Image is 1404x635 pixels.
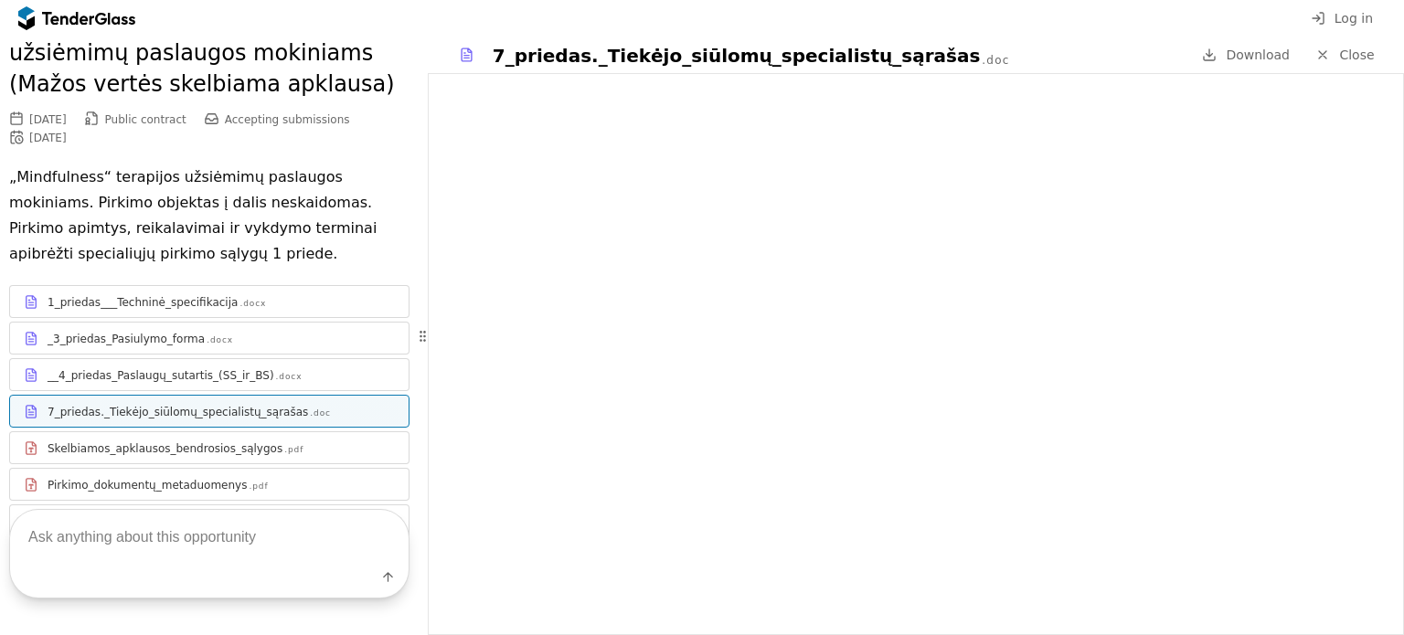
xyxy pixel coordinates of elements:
[9,431,409,464] a: Skelbiamos_apklausos_bendrosios_sąlygos.pdf
[493,43,981,69] div: 7_priedas._Tiekėjo_siūlomų_specialistų_sąrašas
[284,444,303,456] div: .pdf
[9,8,409,101] h2: CPO „Mindfulness“ terapijos užsiėmimų paslaugos mokiniams (Mažos vertės skelbiama apklausa)
[9,322,409,355] a: _3_priedas_Pasiulymo_forma.docx
[48,368,274,383] div: __4_priedas_Paslaugų_sutartis_(SS_ir_BS)
[9,468,409,501] a: Pirkimo_dokumentų_metaduomenys.pdf
[1339,48,1374,62] span: Close
[105,113,186,126] span: Public contract
[9,358,409,391] a: __4_priedas_Paslaugų_sutartis_(SS_ir_BS).docx
[29,113,67,126] div: [DATE]
[1197,44,1295,67] a: Download
[1335,11,1373,26] span: Log in
[9,285,409,318] a: 1_priedas___Techninė_specifikacija.docx
[310,407,331,419] div: .doc
[1226,48,1290,62] span: Download
[207,334,233,346] div: .docx
[1304,44,1386,67] a: Close
[225,113,350,126] span: Accepting submissions
[239,298,266,310] div: .docx
[48,295,238,310] div: 1_priedas___Techninė_specifikacija
[276,371,303,383] div: .docx
[1305,7,1378,30] button: Log in
[48,441,282,456] div: Skelbiamos_apklausos_bendrosios_sąlygos
[9,164,409,267] p: „Mindfulness“ terapijos užsiėmimų paslaugos mokiniams. Pirkimo objektas į dalis neskaidomas. Pirk...
[29,132,67,144] div: [DATE]
[9,395,409,428] a: 7_priedas._Tiekėjo_siūlomų_specialistų_sąrašas.doc
[48,332,205,346] div: _3_priedas_Pasiulymo_forma
[982,53,1009,69] div: .doc
[48,405,308,419] div: 7_priedas._Tiekėjo_siūlomų_specialistų_sąrašas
